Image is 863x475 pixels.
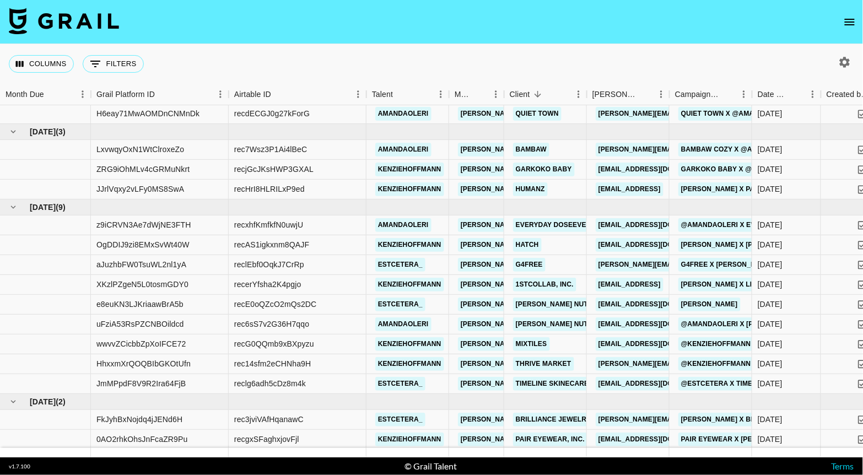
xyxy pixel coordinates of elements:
div: Airtable ID [234,84,271,105]
span: ( 9 ) [56,202,66,213]
a: kenziehoffmann [375,357,444,371]
a: [PERSON_NAME][EMAIL_ADDRESS][PERSON_NAME][DOMAIN_NAME] [458,357,694,371]
a: [PERSON_NAME] Nutrition [513,317,614,331]
span: [DATE] [30,202,56,213]
button: Sort [44,87,60,102]
a: Everyday DoseEveryday Dose Inc. [513,218,648,232]
div: HhxxmXrQOQBIbGKOtUfn [96,358,191,369]
img: Grail Talent [9,8,119,34]
button: open drawer [839,11,861,33]
span: [DATE] [30,126,56,137]
a: @estcetera x Timeline Skincare [678,377,808,391]
a: kenziehoffmann [375,182,444,196]
a: amandaoleri [375,218,431,232]
button: Menu [805,86,821,102]
button: Sort [530,87,546,102]
a: Pair Eyewear, Inc. [513,433,587,446]
a: BamBaw [513,143,549,156]
div: OgDDIJ9zi8EMxSvWt40W [96,239,190,250]
div: Client [510,84,530,105]
a: [EMAIL_ADDRESS][DOMAIN_NAME] [596,433,719,446]
div: Airtable ID [229,84,366,105]
button: hide children [6,124,21,139]
div: 8/26/2025 [758,358,783,369]
button: Menu [212,86,229,102]
div: recxhfKmfkfN0uwjU [234,219,303,230]
div: Grail Platform ID [91,84,229,105]
div: rec14sfm2eCHNha9H [234,358,311,369]
a: [PERSON_NAME][EMAIL_ADDRESS][PERSON_NAME][DOMAIN_NAME] [458,143,694,156]
a: Hatch [513,238,542,252]
a: [PERSON_NAME] x Limitless AI [678,278,792,292]
a: kenziehoffmann [375,163,444,176]
span: ( 3 ) [56,126,66,137]
button: Sort [271,87,287,102]
div: recgxSFaghxjovFjl [234,434,299,445]
div: 8/25/2025 [758,378,783,389]
div: rec7Wsz3P1Ai4lBeC [234,144,308,155]
a: [PERSON_NAME][EMAIL_ADDRESS][PERSON_NAME][DOMAIN_NAME] [458,317,694,331]
div: wwvvZCicbbZpXoIFCE72 [96,338,186,349]
div: 8/25/2025 [758,219,783,230]
a: Pair Eyewear x [PERSON_NAME] [678,433,800,446]
button: Menu [74,86,91,102]
div: 8/29/2025 [758,299,783,310]
a: Humanz [513,182,548,196]
a: Quiet Town [513,107,562,121]
a: amandaoleri [375,107,431,121]
a: @kenziehoffmann x MixTiles [678,337,793,351]
button: Show filters [83,55,144,73]
div: reclEbf0OqkJ7CrRp [234,259,304,270]
span: [DATE] [30,396,56,407]
div: Manager [449,84,504,105]
div: 8/25/2025 [758,319,783,330]
a: [EMAIL_ADDRESS][DOMAIN_NAME] [596,298,719,311]
button: Menu [736,86,752,102]
a: [PERSON_NAME][EMAIL_ADDRESS][DOMAIN_NAME] [596,107,775,121]
div: 7/29/2025 [758,183,783,195]
a: [PERSON_NAME][EMAIL_ADDRESS][PERSON_NAME][DOMAIN_NAME] [458,163,694,176]
a: kenziehoffmann [375,433,444,446]
a: G4free [513,258,546,272]
div: recerYfsha2K4pgjo [234,279,301,290]
div: 8/11/2025 [758,164,783,175]
a: kenziehoffmann [375,337,444,351]
div: 8/27/2025 [758,338,783,349]
div: uFziA53RsPZCNBOildcd [96,319,184,330]
div: JmMPpdF8V9R2Ira64FjB [96,378,186,389]
a: [PERSON_NAME] x Pampers Sleep Coach UGC [678,182,849,196]
a: Timeline Skinecare [513,377,592,391]
div: 8/13/2025 [758,279,783,290]
a: [EMAIL_ADDRESS] [596,182,664,196]
a: [PERSON_NAME][EMAIL_ADDRESS][PERSON_NAME][DOMAIN_NAME] [458,298,694,311]
a: Thrive Market [513,357,574,371]
div: e8euKN3LJKriaawBrA5b [96,299,184,310]
div: 7/23/2025 [758,108,783,119]
div: v 1.7.100 [9,463,30,470]
div: recAS1igkxnm8QAJF [234,239,309,250]
a: kenziehoffmann [375,238,444,252]
a: Mixtiles [513,337,550,351]
a: @amandaoleri x [PERSON_NAME] Creatone [678,317,845,331]
div: Booker [587,84,670,105]
div: Campaign (Type) [675,84,720,105]
a: Brilliance Jewelry [513,413,594,427]
button: Menu [350,86,366,102]
div: 9/8/2025 [758,434,783,445]
div: ZRG9iOhMLv4cGRMuNkrt [96,164,190,175]
div: Talent [366,84,449,105]
div: FkJyhBxNojdq4jJENd6H [96,414,182,425]
a: [EMAIL_ADDRESS][DOMAIN_NAME] [596,337,719,351]
a: Quiet Town x @amandaoleri [678,107,792,121]
a: [PERSON_NAME] x Brilliance [678,413,790,427]
button: Sort [789,87,805,102]
a: [PERSON_NAME] x [PERSON_NAME] [678,238,805,252]
div: z9iCRVN3Ae7dWjNE3FTH [96,219,191,230]
div: reclg6adh5cDz8m4k [234,378,306,389]
span: ( 2 ) [56,396,66,407]
a: [PERSON_NAME][EMAIL_ADDRESS][PERSON_NAME][DOMAIN_NAME] [458,258,694,272]
div: recjGcJKsHWP3GXAL [234,164,314,175]
a: Bambaw Cozy x @amandaoleri [678,143,801,156]
a: [PERSON_NAME][EMAIL_ADDRESS][PERSON_NAME][DOMAIN_NAME] [596,357,832,371]
div: Talent [372,84,393,105]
